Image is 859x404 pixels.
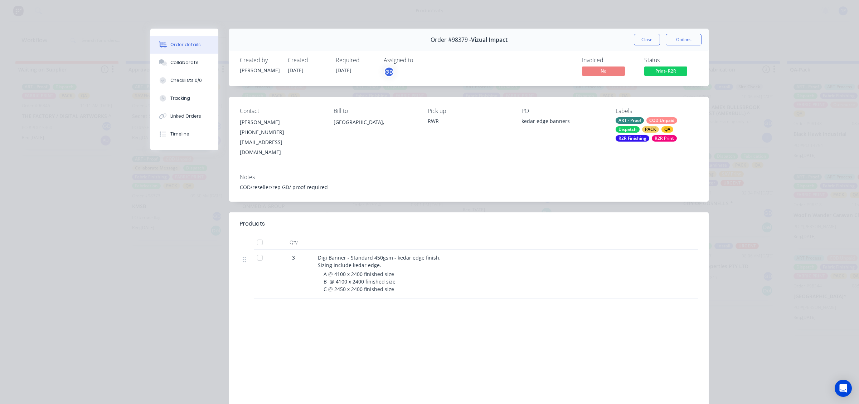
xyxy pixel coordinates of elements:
div: PACK [642,126,659,133]
div: Status [644,57,698,64]
div: Bill to [334,108,416,114]
div: Linked Orders [170,113,201,119]
div: Products [240,220,265,228]
span: 3 [292,254,295,261]
div: Contact [240,108,322,114]
span: Order #98379 - [431,36,471,43]
div: COD Unpaid [646,117,677,124]
div: Created by [240,57,279,64]
span: Print- R2R [644,66,687,75]
div: [PHONE_NUMBER] [240,127,322,137]
div: PO [521,108,604,114]
div: Timeline [170,131,189,137]
div: [EMAIL_ADDRESS][DOMAIN_NAME] [240,137,322,157]
div: Order details [170,41,201,48]
div: Invoiced [582,57,636,64]
div: [GEOGRAPHIC_DATA], [334,117,416,127]
button: Options [666,34,702,45]
button: Print- R2R [644,66,687,77]
div: Labels [616,108,698,114]
button: Close [634,34,660,45]
div: [PERSON_NAME] [240,66,279,74]
div: [GEOGRAPHIC_DATA], [334,117,416,140]
span: [DATE] [336,67,351,74]
div: RWR [428,117,510,125]
div: Assigned to [384,57,455,64]
div: R2R Print [652,135,677,142]
div: Open Intercom Messenger [835,380,852,397]
div: Qty [272,235,315,250]
span: [DATE] [288,67,304,74]
div: [PERSON_NAME] [240,117,322,127]
div: Notes [240,174,698,181]
span: A @ 4100 x 2400 finished size B @ 4100 x 2400 finished size C @ 2450 x 2400 finished size [324,271,397,292]
div: Tracking [170,95,190,102]
div: Required [336,57,375,64]
div: COD/reseller/rep GD/ proof required [240,183,698,191]
div: Created [288,57,327,64]
div: Collaborate [170,59,199,66]
button: Tracking [150,89,218,107]
div: Dispatch [616,126,640,133]
button: Order details [150,36,218,54]
div: QA [661,126,673,133]
div: [PERSON_NAME][PHONE_NUMBER][EMAIL_ADDRESS][DOMAIN_NAME] [240,117,322,157]
span: Digi Banner - Standard 450gsm - kedar edge finish. Sizing include kedar edge. [318,254,445,268]
div: R2R Finishing [616,135,649,142]
button: Linked Orders [150,107,218,125]
div: kedar edge banners [521,117,604,127]
button: GD [384,66,394,77]
div: ART - Proof [616,117,644,124]
button: Checklists 0/0 [150,72,218,89]
span: No [582,66,625,75]
span: Vizual Impact [471,36,508,43]
div: Checklists 0/0 [170,77,202,84]
button: Collaborate [150,54,218,72]
div: Pick up [428,108,510,114]
button: Timeline [150,125,218,143]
